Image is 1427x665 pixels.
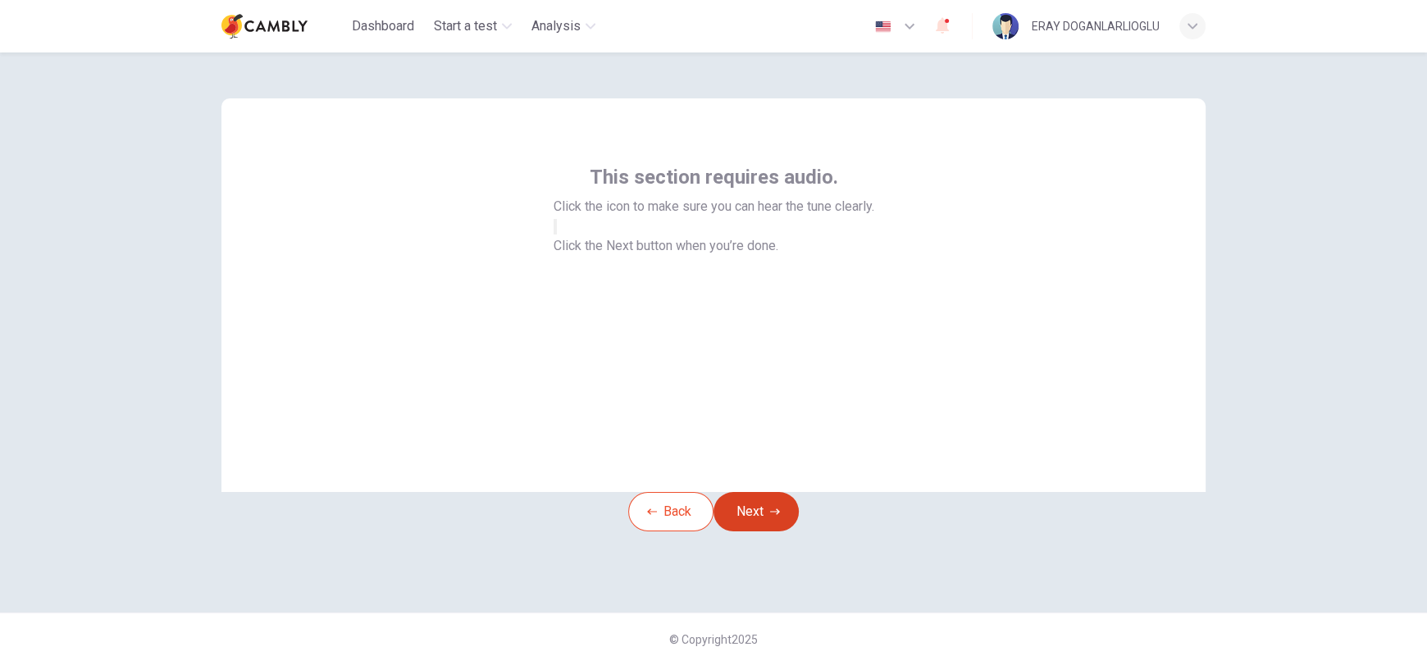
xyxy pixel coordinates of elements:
[434,16,497,36] span: Start a test
[713,492,799,531] button: Next
[525,11,602,41] button: Analysis
[669,633,758,646] span: © Copyright 2025
[221,10,345,43] a: Cambly logo
[427,11,518,41] button: Start a test
[531,16,581,36] span: Analysis
[352,16,414,36] span: Dashboard
[628,492,713,531] button: Back
[554,238,778,253] span: Click the Next button when you’re done.
[590,164,838,190] span: This section requires audio.
[345,11,421,41] button: Dashboard
[873,20,893,33] img: en
[554,197,874,216] span: Click the icon to make sure you can hear the tune clearly.
[1032,16,1160,36] div: ERAY DOGANLARLIOGLU
[221,10,308,43] img: Cambly logo
[992,13,1019,39] img: Profile picture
